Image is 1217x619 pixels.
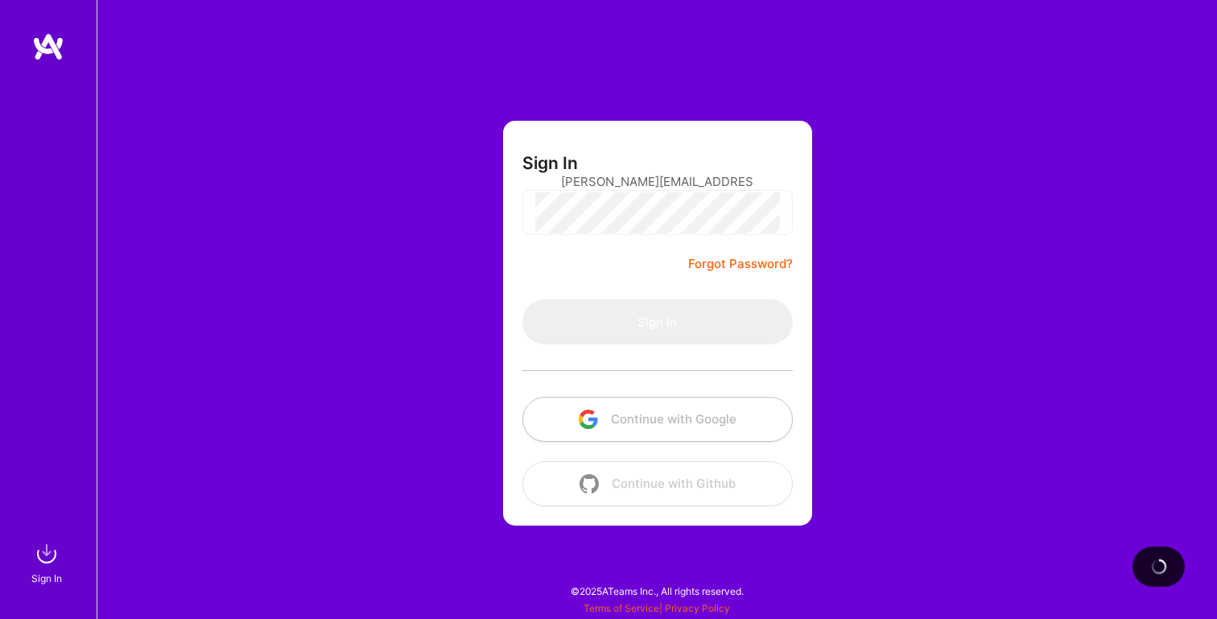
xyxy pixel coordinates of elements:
[31,570,62,587] div: Sign In
[34,538,63,587] a: sign inSign In
[665,602,730,614] a: Privacy Policy
[522,299,793,345] button: Sign In
[522,397,793,442] button: Continue with Google
[522,461,793,506] button: Continue with Github
[31,538,63,570] img: sign in
[561,161,754,202] input: Email...
[32,32,64,61] img: logo
[584,602,730,614] span: |
[688,254,793,274] a: Forgot Password?
[579,410,598,429] img: icon
[522,153,578,173] h3: Sign In
[580,474,599,493] img: icon
[97,571,1217,611] div: © 2025 ATeams Inc., All rights reserved.
[584,602,659,614] a: Terms of Service
[1148,555,1170,577] img: loading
